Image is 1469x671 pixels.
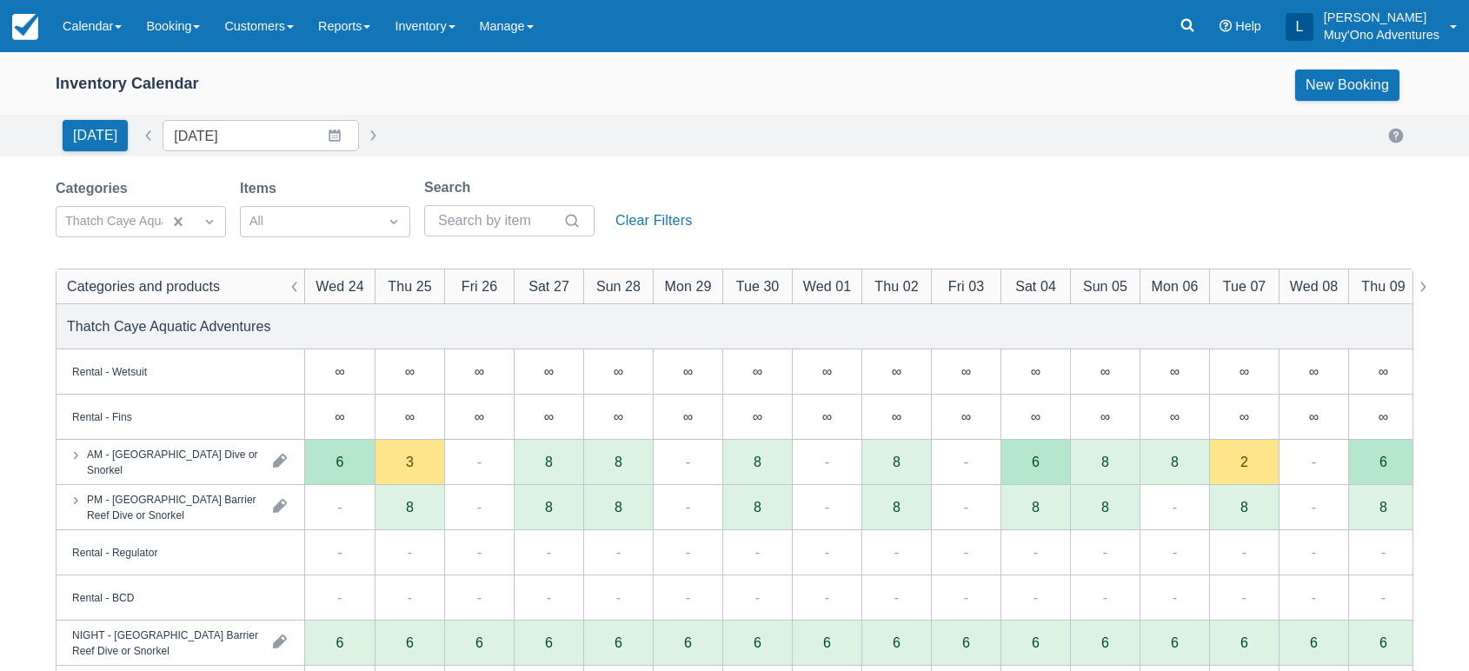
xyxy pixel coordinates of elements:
[1209,395,1279,440] div: ∞
[1171,455,1179,468] div: 8
[1381,541,1386,562] div: -
[240,178,283,199] label: Items
[388,276,431,296] div: Thu 25
[475,635,483,649] div: 6
[444,621,514,666] div: 6
[477,541,482,562] div: -
[1015,276,1056,296] div: Sat 04
[336,455,344,468] div: 6
[1070,349,1140,395] div: ∞
[316,276,363,296] div: Wed 24
[1379,635,1387,649] div: 6
[405,409,415,423] div: ∞
[722,349,792,395] div: ∞
[822,409,832,423] div: ∞
[56,178,135,199] label: Categories
[1235,19,1261,33] span: Help
[72,544,157,560] div: Rental - Regulator
[1032,635,1040,649] div: 6
[1348,349,1418,395] div: ∞
[1170,409,1180,423] div: ∞
[1379,500,1387,514] div: 8
[63,120,128,151] button: [DATE]
[1240,635,1248,649] div: 6
[1152,276,1199,296] div: Mon 06
[1312,496,1316,517] div: -
[1361,276,1405,296] div: Thu 09
[1101,500,1109,514] div: 8
[1031,409,1040,423] div: ∞
[1242,587,1246,608] div: -
[964,587,968,608] div: -
[1379,409,1388,423] div: ∞
[375,349,444,395] div: ∞
[1312,451,1316,472] div: -
[1242,541,1246,562] div: -
[755,587,760,608] div: -
[547,541,551,562] div: -
[614,409,623,423] div: ∞
[87,491,259,522] div: PM - [GEOGRAPHIC_DATA] Barrier Reef Dive or Snorkel
[408,587,412,608] div: -
[608,205,699,236] button: Clear Filters
[755,541,760,562] div: -
[385,213,402,230] span: Dropdown icon
[528,276,569,296] div: Sat 27
[1309,409,1319,423] div: ∞
[375,395,444,440] div: ∞
[1070,395,1140,440] div: ∞
[1000,395,1070,440] div: ∞
[1103,587,1107,608] div: -
[1140,395,1209,440] div: ∞
[475,409,484,423] div: ∞
[87,446,259,477] div: AM - [GEOGRAPHIC_DATA] Dive or Snorkel
[67,316,271,336] div: Thatch Caye Aquatic Adventures
[337,541,342,562] div: -
[1309,364,1319,378] div: ∞
[201,213,218,230] span: Dropdown icon
[337,587,342,608] div: -
[722,621,792,666] div: 6
[653,395,722,440] div: ∞
[1140,349,1209,395] div: ∞
[754,635,761,649] div: 6
[686,451,690,472] div: -
[475,364,484,378] div: ∞
[722,395,792,440] div: ∞
[477,587,482,608] div: -
[583,621,653,666] div: 6
[336,635,344,649] div: 6
[1379,364,1388,378] div: ∞
[754,455,761,468] div: 8
[1312,541,1316,562] div: -
[514,349,583,395] div: ∞
[861,349,931,395] div: ∞
[1348,621,1418,666] div: 6
[163,120,359,151] input: Date
[822,364,832,378] div: ∞
[545,500,553,514] div: 8
[72,363,147,379] div: Rental - Wetsuit
[753,364,762,378] div: ∞
[1170,364,1180,378] div: ∞
[477,451,482,472] div: -
[72,627,259,658] div: NIGHT - [GEOGRAPHIC_DATA] Barrier Reef Dive or Snorkel
[514,621,583,666] div: 6
[514,395,583,440] div: ∞
[477,496,482,517] div: -
[683,409,693,423] div: ∞
[893,635,901,649] div: 6
[653,349,722,395] div: ∞
[753,409,762,423] div: ∞
[931,349,1000,395] div: ∞
[616,541,621,562] div: -
[893,500,901,514] div: 8
[686,496,690,517] div: -
[683,364,693,378] div: ∞
[931,395,1000,440] div: ∞
[1290,276,1338,296] div: Wed 08
[964,451,968,472] div: -
[1083,276,1127,296] div: Sun 05
[1324,26,1439,43] p: Muy'Ono Adventures
[1223,276,1266,296] div: Tue 07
